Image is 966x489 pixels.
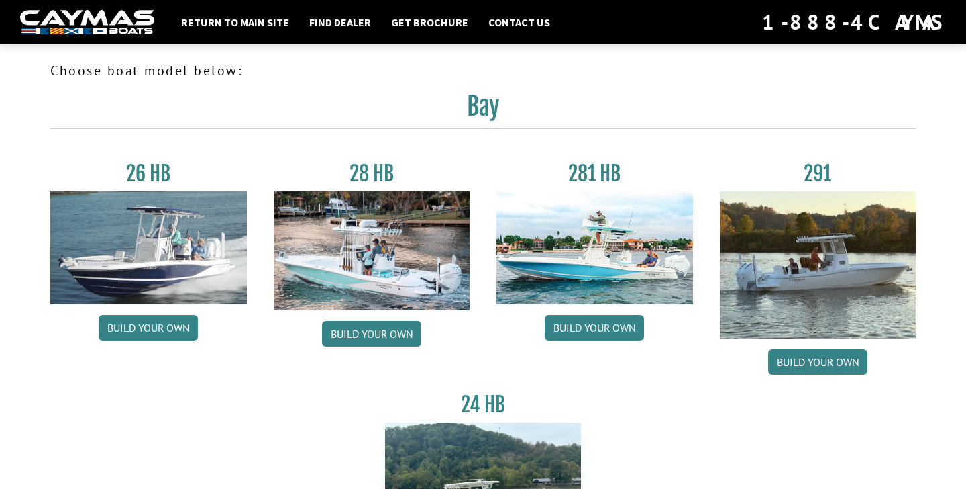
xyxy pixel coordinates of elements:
[50,161,247,186] h3: 26 HB
[482,13,557,31] a: Contact Us
[274,191,470,310] img: 28_hb_thumbnail_for_caymas_connect.jpg
[385,392,582,417] h3: 24 HB
[50,60,916,81] p: Choose boat model below:
[768,349,867,375] a: Build your own
[384,13,475,31] a: Get Brochure
[303,13,378,31] a: Find Dealer
[174,13,296,31] a: Return to main site
[50,191,247,304] img: 26_new_photo_resized.jpg
[720,191,916,339] img: 291_Thumbnail.jpg
[99,315,198,341] a: Build your own
[762,7,946,37] div: 1-888-4CAYMAS
[20,10,154,35] img: white-logo-c9c8dbefe5ff5ceceb0f0178aa75bf4bb51f6bca0971e226c86eb53dfe498488.png
[545,315,644,341] a: Build your own
[322,321,421,347] a: Build your own
[496,161,693,186] h3: 281 HB
[50,91,916,129] h2: Bay
[274,161,470,186] h3: 28 HB
[720,161,916,186] h3: 291
[496,191,693,304] img: 28-hb-twin.jpg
